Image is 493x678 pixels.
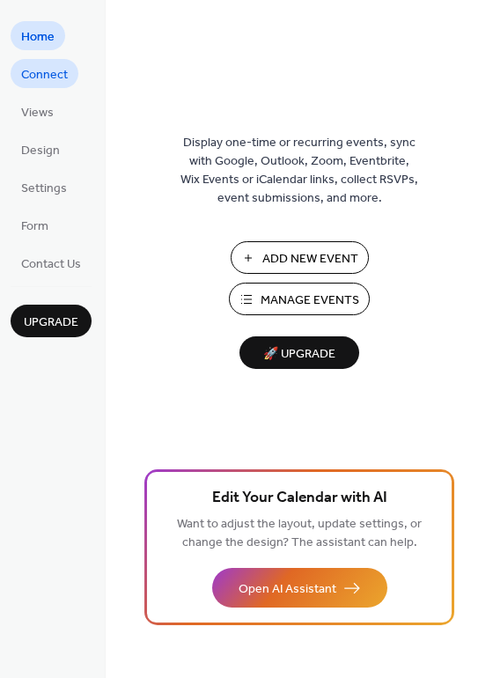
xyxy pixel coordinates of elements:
span: Display one-time or recurring events, sync with Google, Outlook, Zoom, Eventbrite, Wix Events or ... [180,134,418,208]
span: Open AI Assistant [239,580,336,599]
span: Add New Event [262,250,358,269]
span: Design [21,142,60,160]
button: Manage Events [229,283,370,315]
a: Connect [11,59,78,88]
span: Want to adjust the layout, update settings, or change the design? The assistant can help. [177,512,422,555]
span: Upgrade [24,313,78,332]
a: Home [11,21,65,50]
span: Manage Events [261,291,359,310]
button: 🚀 Upgrade [239,336,359,369]
span: Edit Your Calendar with AI [212,486,387,511]
span: Connect [21,66,68,85]
span: Contact Us [21,255,81,274]
span: Settings [21,180,67,198]
a: Form [11,210,59,240]
a: Views [11,97,64,126]
a: Settings [11,173,77,202]
span: 🚀 Upgrade [250,343,349,366]
span: Form [21,217,48,236]
button: Add New Event [231,241,369,274]
span: Home [21,28,55,47]
a: Contact Us [11,248,92,277]
button: Upgrade [11,305,92,337]
a: Design [11,135,70,164]
span: Views [21,104,54,122]
button: Open AI Assistant [212,568,387,608]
